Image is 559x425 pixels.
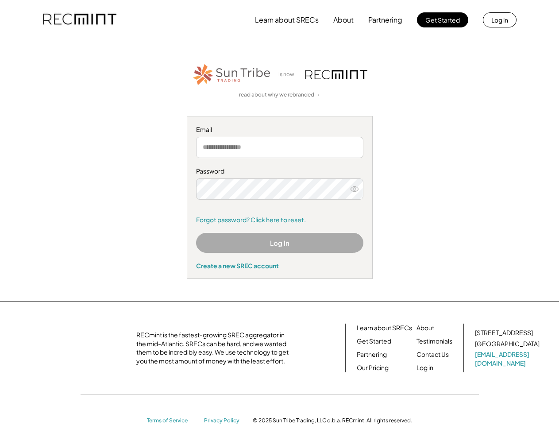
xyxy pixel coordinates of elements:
a: [EMAIL_ADDRESS][DOMAIN_NAME] [475,350,541,367]
img: STT_Horizontal_Logo%2B-%2BColor.png [192,62,272,87]
div: Email [196,125,363,134]
div: [STREET_ADDRESS] [475,328,533,337]
a: Learn about SRECs [357,324,412,332]
div: RECmint is the fastest-growing SREC aggregator in the mid-Atlantic. SRECs can be hard, and we wan... [136,331,293,365]
a: Forgot password? Click here to reset. [196,216,363,224]
a: Get Started [357,337,391,346]
img: recmint-logotype%403x.png [43,5,116,35]
button: Partnering [368,11,402,29]
a: read about why we rebranded → [239,91,320,99]
img: yH5BAEAAAAALAAAAAABAAEAAAIBRAA7 [50,332,125,363]
button: Log In [196,233,363,253]
a: Log in [416,363,433,372]
button: About [333,11,354,29]
a: Partnering [357,350,387,359]
div: Password [196,167,363,176]
div: is now [276,71,301,78]
button: Learn about SRECs [255,11,319,29]
a: Contact Us [416,350,449,359]
div: © 2025 Sun Tribe Trading, LLC d.b.a. RECmint. All rights reserved. [253,417,412,424]
a: About [416,324,434,332]
div: Create a new SREC account [196,262,363,270]
button: Log in [483,12,517,27]
div: [GEOGRAPHIC_DATA] [475,340,540,348]
a: Terms of Service [147,417,196,425]
a: Testimonials [416,337,452,346]
img: recmint-logotype%403x.png [305,70,367,79]
a: Privacy Policy [204,417,244,425]
a: Our Pricing [357,363,389,372]
button: Get Started [417,12,468,27]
